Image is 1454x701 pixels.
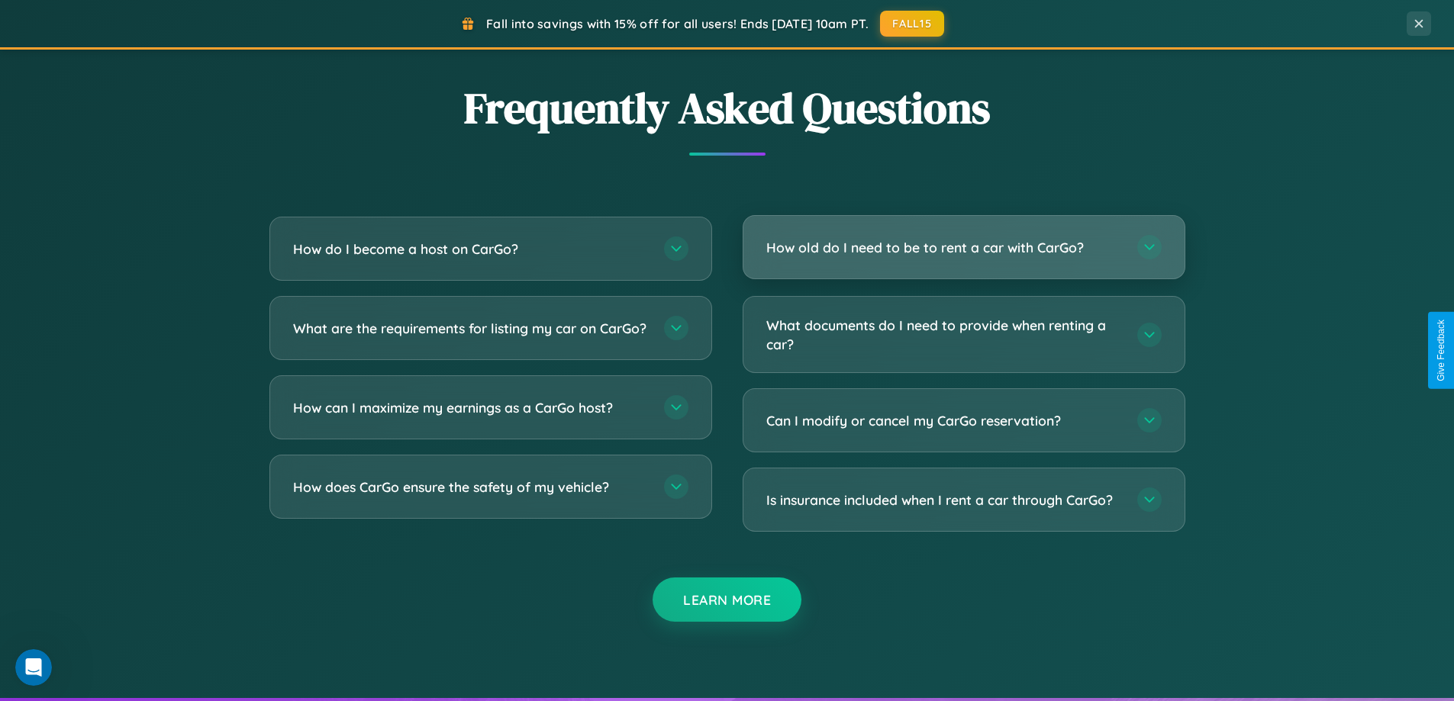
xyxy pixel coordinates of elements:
[293,398,649,417] h3: How can I maximize my earnings as a CarGo host?
[766,490,1122,510] h3: Is insurance included when I rent a car through CarGo?
[766,316,1122,353] h3: What documents do I need to provide when renting a car?
[15,649,52,686] iframe: Intercom live chat
[653,577,801,622] button: Learn More
[269,79,1185,137] h2: Frequently Asked Questions
[293,319,649,338] h3: What are the requirements for listing my car on CarGo?
[766,238,1122,257] h3: How old do I need to be to rent a car with CarGo?
[880,11,944,37] button: FALL15
[486,16,869,31] span: Fall into savings with 15% off for all users! Ends [DATE] 10am PT.
[766,411,1122,430] h3: Can I modify or cancel my CarGo reservation?
[1436,320,1446,381] div: Give Feedback
[293,240,649,259] h3: How do I become a host on CarGo?
[293,478,649,497] h3: How does CarGo ensure the safety of my vehicle?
